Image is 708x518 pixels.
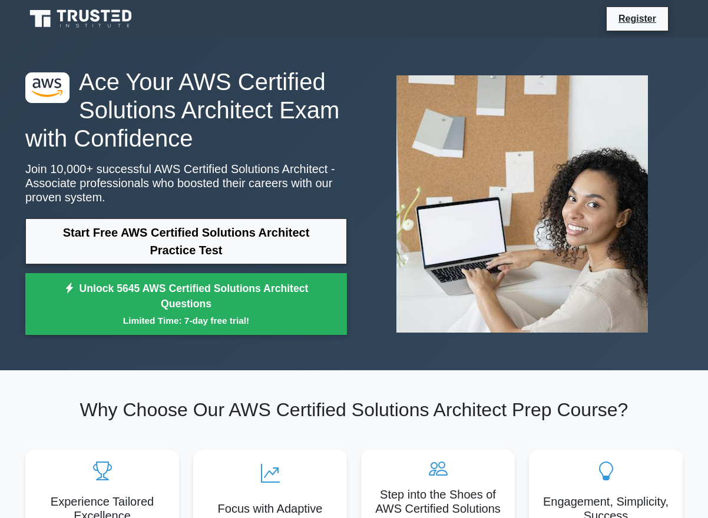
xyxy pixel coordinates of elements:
[25,399,683,421] h2: Why Choose Our AWS Certified Solutions Architect Prep Course?
[611,11,663,26] a: Register
[25,68,347,152] h1: Ace Your AWS Certified Solutions Architect Exam with Confidence
[25,162,347,204] p: Join 10,000+ successful AWS Certified Solutions Architect - Associate professionals who boosted t...
[25,273,347,336] a: Unlock 5645 AWS Certified Solutions Architect QuestionsLimited Time: 7-day free trial!
[40,314,332,327] small: Limited Time: 7-day free trial!
[25,218,347,264] a: Start Free AWS Certified Solutions Architect Practice Test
